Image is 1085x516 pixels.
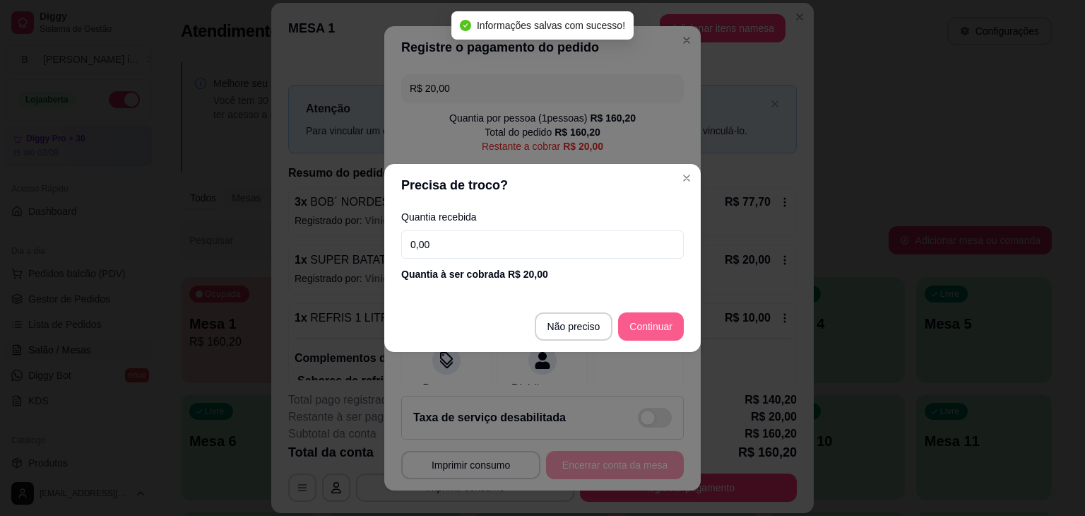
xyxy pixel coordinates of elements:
button: Close [675,167,698,189]
label: Quantia recebida [401,212,684,222]
button: Não preciso [535,312,613,341]
span: Informações salvas com sucesso! [477,20,625,31]
button: Continuar [618,312,684,341]
header: Precisa de troco? [384,164,701,206]
div: Quantia à ser cobrada R$ 20,00 [401,267,684,281]
span: check-circle [460,20,471,31]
